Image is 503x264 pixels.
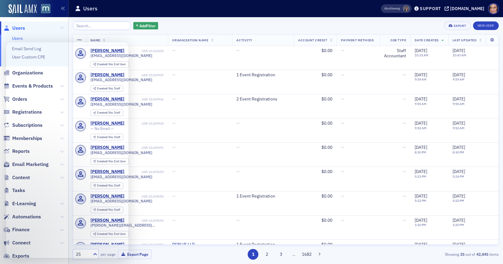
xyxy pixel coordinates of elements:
a: E-Learning [3,200,36,207]
span: — [341,72,344,77]
span: Add Filter [139,23,156,28]
span: [DATE] [453,120,465,126]
a: Memberships [3,135,42,142]
span: [DATE] [453,242,465,247]
a: Users [3,25,25,32]
span: [DATE] [453,217,465,223]
button: 1682 [301,249,312,260]
time: 10:33 AM [415,53,428,57]
span: [DATE] [415,169,427,174]
button: Export Page [118,250,152,259]
div: Support [420,6,441,11]
span: — [172,72,176,77]
span: — [236,217,240,223]
time: 9:59 AM [453,77,464,81]
span: $0.00 [321,120,332,126]
div: Export [454,24,466,28]
span: Users [12,25,25,32]
span: [DATE] [415,48,427,53]
a: Events & Products [3,83,53,89]
strong: 25 [459,251,465,257]
button: Export [444,21,471,30]
a: 1 Event Registration [236,72,275,78]
div: USR-21309391 [125,146,164,150]
h1: Users [83,5,98,12]
span: Last Updated [453,38,476,42]
a: Organizations [3,70,43,76]
span: Payment Methods [341,38,374,42]
span: [DATE] [415,242,427,247]
span: $0.00 [321,96,332,102]
time: 9:52 AM [453,126,464,130]
span: Profile [488,3,499,14]
span: — [236,169,240,174]
div: USR-21309093 [125,219,164,223]
a: Email Marketing [3,161,49,168]
a: 1 Event Registration [236,194,275,199]
time: 5:22 PM [415,198,426,203]
span: — [236,145,240,150]
a: RSM US LLP [172,242,228,247]
span: [DATE] [415,96,427,102]
span: Organization Name [172,38,208,42]
span: [DATE] [453,145,465,150]
span: [DATE] [453,48,465,53]
a: Automations [3,213,41,220]
span: — [341,242,344,247]
a: Users [12,36,23,41]
button: 3 [276,249,286,260]
time: 9:55 AM [415,102,427,106]
time: 9:59 AM [415,77,427,81]
span: $0.00 [321,72,332,77]
div: USR-21308779 [125,243,164,247]
span: — [403,145,406,150]
button: [DOMAIN_NAME] [445,6,486,11]
span: — [341,145,344,150]
time: 5:24 PM [453,174,464,179]
span: — [236,120,240,126]
span: — [172,169,176,174]
strong: 42,045 [475,251,489,257]
div: [DOMAIN_NAME] [450,6,484,11]
a: View Homepage [37,4,50,14]
a: Orders [3,96,27,103]
a: New User [473,21,499,30]
span: … [290,251,298,257]
a: Exports [3,253,29,259]
a: Connect [3,239,31,246]
span: — [403,72,406,77]
span: — [236,48,240,53]
time: 5:22 PM [453,198,464,203]
time: 9:52 AM [415,126,427,130]
span: — [172,96,176,102]
span: $0.00 [321,193,332,199]
iframe: Intercom live chat [6,42,128,258]
input: Search… [73,21,131,30]
a: 2 Event Registrations [236,96,277,102]
img: SailAMX [41,4,50,13]
div: USR-21309250 [125,194,164,198]
a: 1 Event Registration [236,242,275,247]
div: USR-21310002 [125,49,164,53]
span: — [403,169,406,174]
span: — [172,120,176,126]
div: Staff Accountant [384,48,406,59]
span: — [403,217,406,223]
a: Reports [3,148,30,155]
span: — [403,193,406,199]
span: $0.00 [321,169,332,174]
span: Job Type [390,38,406,42]
span: [DATE] [453,96,465,102]
span: Name [91,38,100,42]
span: [DATE] [415,120,427,126]
span: $0.00 [321,217,332,223]
time: 10:43 AM [453,53,466,57]
a: Content [3,174,30,181]
time: 3:20 PM [415,223,426,227]
span: $0.00 [321,48,332,53]
span: — [341,120,344,126]
button: AddFilter [133,22,158,30]
span: — [403,242,406,247]
div: Also [384,6,390,10]
button: 1 [248,249,258,260]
